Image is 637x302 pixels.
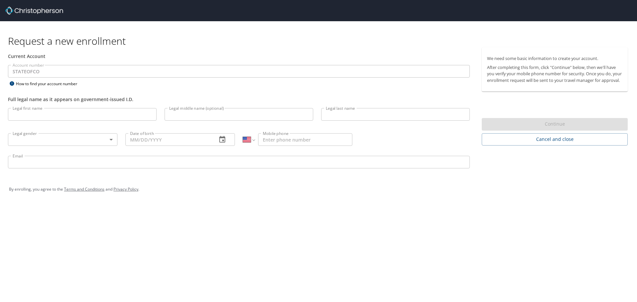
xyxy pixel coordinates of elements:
[8,80,91,88] div: How to find your account number
[8,96,470,103] div: Full legal name as it appears on government-issued I.D.
[8,53,470,60] div: Current Account
[9,181,628,198] div: By enrolling, you agree to the and .
[8,133,117,146] div: ​
[258,133,352,146] input: Enter phone number
[125,133,212,146] input: MM/DD/YYYY
[487,135,622,144] span: Cancel and close
[5,7,63,15] img: cbt logo
[8,34,633,47] h1: Request a new enrollment
[113,186,138,192] a: Privacy Policy
[482,133,628,146] button: Cancel and close
[487,55,622,62] p: We need some basic information to create your account.
[64,186,105,192] a: Terms and Conditions
[487,64,622,84] p: After completing this form, click "Continue" below, then we'll have you verify your mobile phone ...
